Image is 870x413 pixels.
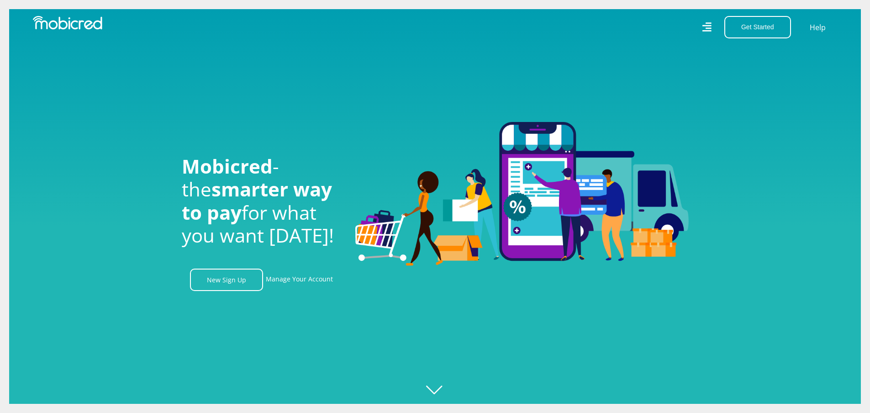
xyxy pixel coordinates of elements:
[266,269,333,291] a: Manage Your Account
[33,16,102,30] img: Mobicred
[724,16,791,38] button: Get Started
[182,155,342,247] h1: - the for what you want [DATE]!
[182,153,273,179] span: Mobicred
[182,176,332,225] span: smarter way to pay
[355,122,689,266] img: Welcome to Mobicred
[190,269,263,291] a: New Sign Up
[809,21,826,33] a: Help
